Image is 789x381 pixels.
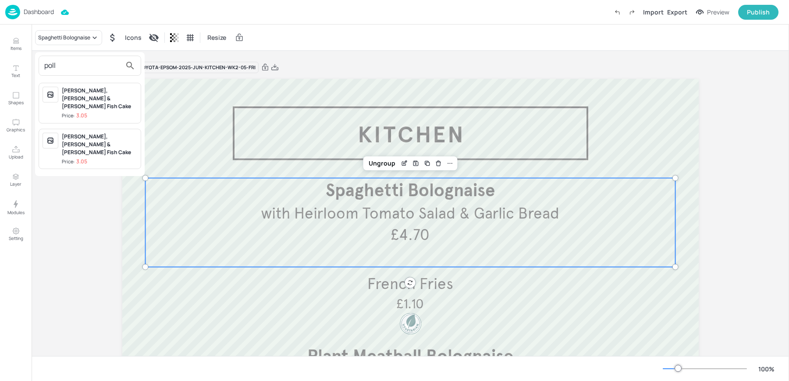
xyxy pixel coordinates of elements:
div: [PERSON_NAME], [PERSON_NAME] & [PERSON_NAME] Fish Cake [62,133,137,156]
p: 3.05 [76,113,87,119]
input: Search Item [44,59,121,73]
p: 3.05 [76,159,87,165]
div: Price: [62,158,87,166]
div: [PERSON_NAME], [PERSON_NAME] & [PERSON_NAME] Fish Cake [62,87,137,110]
button: search [121,57,139,74]
div: Price: [62,112,87,120]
